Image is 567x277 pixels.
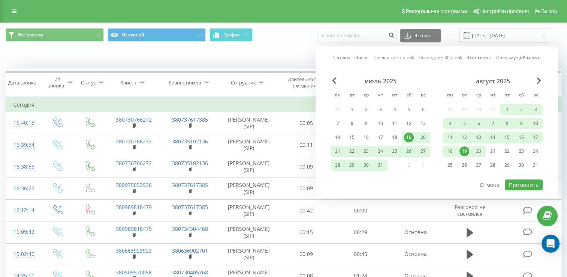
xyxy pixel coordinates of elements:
td: 00:11 [279,134,334,156]
td: 00:09 [279,243,334,265]
div: вт 22 июля 2025 г. [345,146,359,157]
a: 380735102136 [172,138,208,145]
div: 3 [376,105,385,114]
div: пн 21 июля 2025 г. [331,146,345,157]
div: 2 [516,105,526,114]
div: 14 [488,132,498,142]
td: 00:15 [279,221,334,243]
a: 380509520058 [116,269,152,276]
div: 25 [390,146,399,156]
div: 25 [445,160,455,170]
td: [PERSON_NAME] (SIP) [218,178,279,199]
div: 19 [459,146,469,156]
div: 16:38:58 [13,160,33,174]
div: вт 29 июля 2025 г. [345,160,359,171]
td: [PERSON_NAME] (SIP) [218,221,279,243]
div: 9 [361,119,371,128]
div: ср 9 июля 2025 г. [359,118,373,129]
a: 380989818479 [116,225,152,232]
div: 26 [459,160,469,170]
button: Отмена [476,179,504,190]
div: чт 14 авг. 2025 г. [486,132,500,143]
div: ср 2 июля 2025 г. [359,104,373,115]
div: 16:12:14 [13,203,33,218]
div: пт 25 июля 2025 г. [387,146,402,157]
span: Next Month [537,77,541,84]
div: ср 23 июля 2025 г. [359,146,373,157]
div: вс 10 авг. 2025 г. [528,118,543,129]
div: пт 4 июля 2025 г. [387,104,402,115]
div: 15:02:40 [13,247,33,262]
div: Бизнес номер [169,80,201,86]
div: 13 [418,119,428,128]
div: 8 [502,119,512,128]
td: 00:09 [279,156,334,178]
div: сб 5 июля 2025 г. [402,104,416,115]
span: Настройки профиля [480,8,529,14]
a: 380737617385 [172,203,208,211]
div: пт 22 авг. 2025 г. [500,146,514,157]
div: сб 12 июля 2025 г. [402,118,416,129]
div: 1 [347,105,357,114]
abbr: среда [473,90,484,101]
div: чт 28 авг. 2025 г. [486,160,500,171]
div: 8 [347,119,357,128]
div: 2 [361,105,371,114]
div: 10 [531,119,540,128]
div: Статус [81,80,96,86]
div: чт 31 июля 2025 г. [373,160,387,171]
div: пт 18 июля 2025 г. [387,132,402,143]
abbr: понедельник [332,90,343,101]
span: Реферальная программа [405,8,467,14]
div: 14 [333,132,343,142]
div: ср 6 авг. 2025 г. [471,118,486,129]
div: 16:36:23 [13,181,33,196]
abbr: воскресенье [530,90,541,101]
div: 11 [390,119,399,128]
div: 9 [516,119,526,128]
abbr: воскресенье [417,90,429,101]
div: вт 5 авг. 2025 г. [457,118,471,129]
div: 29 [502,160,512,170]
div: 27 [474,160,483,170]
div: чт 3 июля 2025 г. [373,104,387,115]
a: 380975853936 [116,181,152,188]
div: вт 19 авг. 2025 г. [457,146,471,157]
a: Последние 7 дней [373,54,414,62]
abbr: суббота [516,90,527,101]
div: 20 [418,132,428,142]
div: вс 13 июля 2025 г. [416,118,430,129]
div: Сотрудник [231,80,256,86]
div: 5 [404,105,414,114]
div: 23 [361,146,371,156]
td: Основна [387,243,444,265]
div: Тип звонка [47,76,65,89]
div: 16:39:34 [13,138,33,152]
span: Выход [541,8,557,14]
button: Применить [505,179,543,190]
td: 00:09 [279,178,334,199]
abbr: вторник [346,90,358,101]
a: 380730766272 [116,138,152,145]
div: пн 18 авг. 2025 г. [443,146,457,157]
span: Разговор не состоялся [454,203,485,217]
a: 380663923923 [116,247,152,254]
td: [PERSON_NAME] (SIP) [218,243,279,265]
td: 00:29 [333,221,387,243]
a: 380730766272 [116,160,152,167]
a: Последние 30 дней [419,54,462,62]
div: ср 20 авг. 2025 г. [471,146,486,157]
div: пн 28 июля 2025 г. [331,160,345,171]
div: 22 [502,146,512,156]
div: вт 1 июля 2025 г. [345,104,359,115]
div: 4 [445,119,455,128]
div: сб 23 авг. 2025 г. [514,146,528,157]
div: 1 [502,105,512,114]
div: 12 [459,132,469,142]
a: 380730405768 [172,269,208,276]
abbr: четверг [375,90,386,101]
abbr: вторник [459,90,470,101]
div: 31 [531,160,540,170]
div: 7 [333,119,343,128]
abbr: среда [361,90,372,101]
